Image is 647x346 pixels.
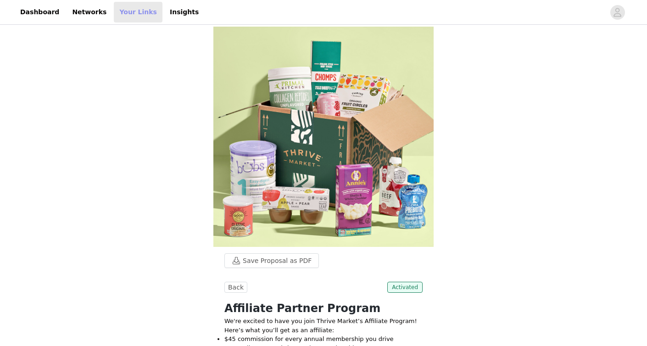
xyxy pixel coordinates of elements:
h1: Affiliate Partner Program [224,300,423,317]
a: Dashboard [15,2,65,22]
span: Activated [387,282,423,293]
a: Networks [67,2,112,22]
div: avatar [613,5,622,20]
button: Save Proposal as PDF [224,253,319,268]
a: Your Links [114,2,162,22]
p: We're excited to have you join Thrive Market’s Affiliate Program! Here’s what you’ll get as an af... [224,317,423,335]
img: campaign image [213,27,434,247]
a: Insights [164,2,204,22]
button: Back [224,282,247,293]
li: $45 commission for every annual membership you drive [224,335,423,344]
